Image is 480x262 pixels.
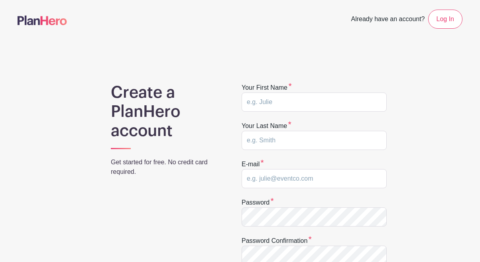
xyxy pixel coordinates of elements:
[242,93,387,112] input: e.g. Julie
[111,158,221,177] p: Get started for free. No credit card required.
[242,121,291,131] label: Your last name
[111,83,221,140] h1: Create a PlanHero account
[242,236,312,246] label: Password confirmation
[351,11,425,29] span: Already have an account?
[18,16,67,25] img: logo-507f7623f17ff9eddc593b1ce0a138ce2505c220e1c5a4e2b4648c50719b7d32.svg
[242,160,264,169] label: E-mail
[242,198,274,207] label: Password
[242,83,292,93] label: Your first name
[242,169,387,188] input: e.g. julie@eventco.com
[242,131,387,150] input: e.g. Smith
[428,10,462,29] a: Log In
